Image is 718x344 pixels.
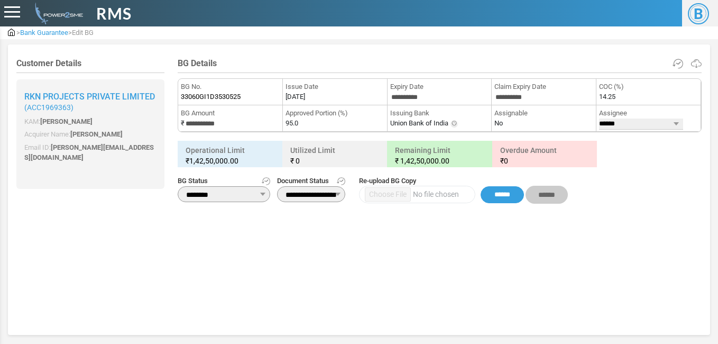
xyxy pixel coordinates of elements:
[599,82,698,92] span: COC (%)
[20,29,68,37] span: Bank Guarantee
[494,82,593,92] span: Claim Expiry Date
[599,108,698,119] span: Assignee
[24,92,155,102] span: Rkn Projects Private Limited
[262,176,270,186] a: Get Status History
[8,29,15,36] img: admin
[178,176,270,186] span: BG Status
[181,108,280,119] span: BG Amount
[181,92,241,102] span: 33060GI1D3530525
[96,2,132,25] span: RMS
[688,3,709,24] span: B
[390,118,448,129] label: Union Bank of India
[359,176,568,186] span: Re-upload BG Copy
[40,117,93,125] span: [PERSON_NAME]
[286,118,298,129] label: 95.0
[186,156,274,166] small: ₹
[296,157,300,165] span: 0
[178,105,283,132] li: ₹
[500,156,589,166] small: 0
[286,82,384,92] span: Issue Date
[24,129,157,140] p: Acquirer Name:
[277,176,345,186] span: Document Status
[390,143,489,168] h6: Remaining Limit
[400,157,449,165] span: 1,42,50,000.00
[189,157,238,165] span: 1,42,50,000.00
[599,92,615,102] label: 14.25
[500,157,504,165] span: ₹
[24,103,157,112] small: ( )
[390,82,489,92] span: Expiry Date
[16,58,164,68] h4: Customer Details
[337,176,345,186] a: Get Document History
[286,92,305,102] label: [DATE]
[181,82,280,92] span: BG No.
[285,143,384,168] h6: Utilized Limit
[24,116,157,127] p: KAM:
[72,29,94,37] span: Edit BG
[286,108,384,119] span: Approved Portion (%)
[290,157,294,165] span: ₹
[27,103,71,112] span: ACC1969363
[494,118,503,129] label: No
[495,143,594,168] h6: Overdue Amount
[494,108,593,119] span: Assignable
[390,108,489,119] span: Issuing Bank
[24,142,157,163] p: Email ID:
[395,157,399,165] span: ₹
[450,120,458,128] img: Info
[180,143,280,168] h6: Operational Limit
[24,143,154,162] span: [PERSON_NAME][EMAIL_ADDRESS][DOMAIN_NAME]
[31,3,83,24] img: admin
[178,58,702,68] h4: BG Details
[70,130,123,138] span: [PERSON_NAME]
